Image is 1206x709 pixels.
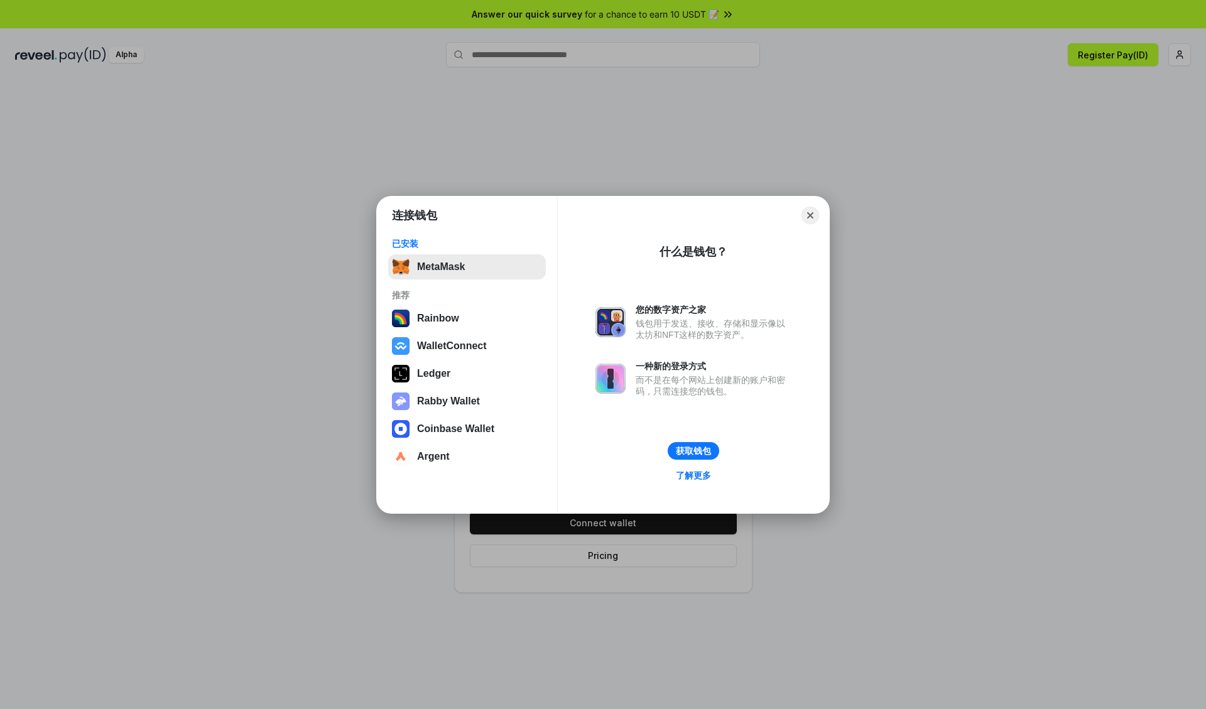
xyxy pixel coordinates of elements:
[388,416,546,441] button: Coinbase Wallet
[392,290,542,301] div: 推荐
[388,361,546,386] button: Ledger
[388,389,546,414] button: Rabby Wallet
[392,420,410,438] img: svg+xml,%3Csvg%20width%3D%2228%22%20height%3D%2228%22%20viewBox%3D%220%200%2028%2028%22%20fill%3D...
[392,337,410,355] img: svg+xml,%3Csvg%20width%3D%2228%22%20height%3D%2228%22%20viewBox%3D%220%200%2028%2028%22%20fill%3D...
[417,261,465,273] div: MetaMask
[388,333,546,359] button: WalletConnect
[388,444,546,469] button: Argent
[392,365,410,382] img: svg+xml,%3Csvg%20xmlns%3D%22http%3A%2F%2Fwww.w3.org%2F2000%2Fsvg%22%20width%3D%2228%22%20height%3...
[636,374,791,397] div: 而不是在每个网站上创建新的账户和密码，只需连接您的钱包。
[676,470,711,481] div: 了解更多
[417,451,450,462] div: Argent
[636,304,791,315] div: 您的数字资产之家
[417,423,494,435] div: Coinbase Wallet
[392,392,410,410] img: svg+xml,%3Csvg%20xmlns%3D%22http%3A%2F%2Fwww.w3.org%2F2000%2Fsvg%22%20fill%3D%22none%22%20viewBox...
[417,368,450,379] div: Ledger
[636,318,791,340] div: 钱包用于发送、接收、存储和显示像以太坊和NFT这样的数字资产。
[636,360,791,372] div: 一种新的登录方式
[668,467,719,484] a: 了解更多
[595,364,626,394] img: svg+xml,%3Csvg%20xmlns%3D%22http%3A%2F%2Fwww.w3.org%2F2000%2Fsvg%22%20fill%3D%22none%22%20viewBox...
[392,448,410,465] img: svg+xml,%3Csvg%20width%3D%2228%22%20height%3D%2228%22%20viewBox%3D%220%200%2028%2028%22%20fill%3D...
[388,254,546,279] button: MetaMask
[668,442,719,460] button: 获取钱包
[676,445,711,457] div: 获取钱包
[660,244,727,259] div: 什么是钱包？
[417,313,459,324] div: Rainbow
[392,310,410,327] img: svg+xml,%3Csvg%20width%3D%22120%22%20height%3D%22120%22%20viewBox%3D%220%200%20120%20120%22%20fil...
[801,207,819,224] button: Close
[595,307,626,337] img: svg+xml,%3Csvg%20xmlns%3D%22http%3A%2F%2Fwww.w3.org%2F2000%2Fsvg%22%20fill%3D%22none%22%20viewBox...
[388,306,546,331] button: Rainbow
[417,340,487,352] div: WalletConnect
[417,396,480,407] div: Rabby Wallet
[392,258,410,276] img: svg+xml,%3Csvg%20fill%3D%22none%22%20height%3D%2233%22%20viewBox%3D%220%200%2035%2033%22%20width%...
[392,208,437,223] h1: 连接钱包
[392,238,542,249] div: 已安装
